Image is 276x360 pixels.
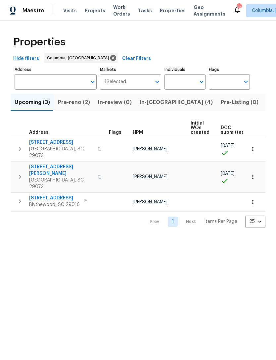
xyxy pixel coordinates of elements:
p: Items Per Page [204,218,237,225]
span: Hide filters [13,55,39,63]
label: Flags [209,68,250,72]
span: [DATE] [221,171,235,176]
a: Goto page 1 [168,217,178,227]
label: Address [15,68,97,72]
span: In-[GEOGRAPHIC_DATA] (4) [140,98,213,107]
span: Properties [160,7,186,14]
span: Address [29,130,49,135]
button: Open [153,77,162,86]
button: Open [197,77,206,86]
div: 10 [237,4,241,11]
span: HPM [133,130,143,135]
span: Projects [85,7,105,14]
span: Pre-Listing (0) [221,98,258,107]
span: [GEOGRAPHIC_DATA], SC 29073 [29,146,94,159]
span: Maestro [23,7,44,14]
span: [PERSON_NAME] [133,175,167,179]
span: [GEOGRAPHIC_DATA], SC 29073 [29,177,94,190]
button: Open [88,77,97,86]
span: Pre-reno (2) [58,98,90,107]
span: In-review (0) [98,98,132,107]
nav: Pagination Navigation [144,216,265,228]
span: Visits [63,7,77,14]
span: Properties [13,39,66,45]
span: [DATE] [221,143,235,148]
div: Columbia, [GEOGRAPHIC_DATA] [44,53,117,63]
span: [STREET_ADDRESS][PERSON_NAME] [29,164,94,177]
span: 1 Selected [105,79,126,85]
span: Flags [109,130,121,135]
span: Upcoming (3) [15,98,50,107]
label: Individuals [164,68,206,72]
span: Tasks [138,8,152,13]
button: Hide filters [11,53,42,65]
span: [STREET_ADDRESS] [29,195,80,201]
div: 25 [245,213,265,230]
span: Initial WOs created [191,121,209,135]
label: Markets [100,68,161,72]
span: Blythewood, SC 29016 [29,201,80,208]
span: [STREET_ADDRESS] [29,139,94,146]
span: Work Orders [113,4,130,17]
button: Clear Filters [119,53,154,65]
span: [PERSON_NAME] [133,200,167,204]
span: Clear Filters [122,55,151,63]
button: Open [241,77,251,86]
span: Geo Assignments [194,4,225,17]
span: DCO submitted [221,126,245,135]
span: [PERSON_NAME] [133,147,167,151]
span: Columbia, [GEOGRAPHIC_DATA] [47,55,112,61]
